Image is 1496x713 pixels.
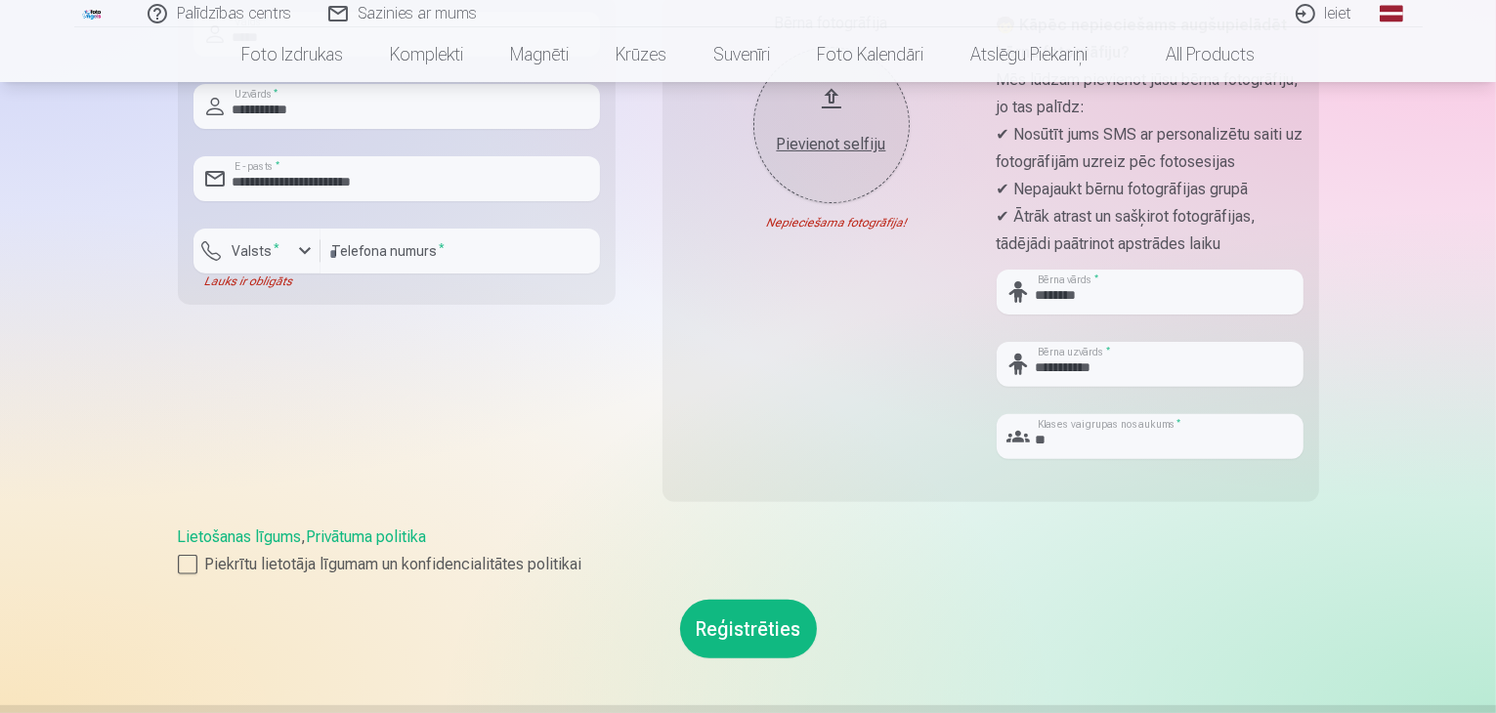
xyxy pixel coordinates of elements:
div: Pievienot selfiju [773,133,890,156]
a: Privātuma politika [307,527,427,546]
p: ✔ Ātrāk atrast un sašķirot fotogrāfijas, tādējādi paātrinot apstrādes laiku [997,203,1304,258]
img: /fa1 [82,8,104,20]
a: Atslēgu piekariņi [947,27,1111,82]
label: Valsts [225,241,288,261]
button: Valsts* [193,229,321,273]
button: Pievienot selfiju [753,47,910,203]
p: ✔ Nepajaukt bērnu fotogrāfijas grupā [997,176,1304,203]
a: Suvenīri [690,27,793,82]
a: Komplekti [366,27,487,82]
div: Lauks ir obligāts [193,273,321,289]
p: Mēs lūdzam pievienot jūsu bērna fotogrāfiju, jo tas palīdz: [997,66,1304,121]
div: Nepieciešama fotogrāfija! [678,215,985,231]
a: Krūzes [592,27,690,82]
div: , [178,525,1319,576]
a: Lietošanas līgums [178,527,302,546]
a: All products [1111,27,1278,82]
p: ✔ Nosūtīt jums SMS ar personalizētu saiti uz fotogrāfijām uzreiz pēc fotosesijas [997,121,1304,176]
button: Reģistrēties [680,600,817,658]
a: Foto izdrukas [218,27,366,82]
a: Magnēti [487,27,592,82]
label: Piekrītu lietotāja līgumam un konfidencialitātes politikai [178,553,1319,576]
a: Foto kalendāri [793,27,947,82]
